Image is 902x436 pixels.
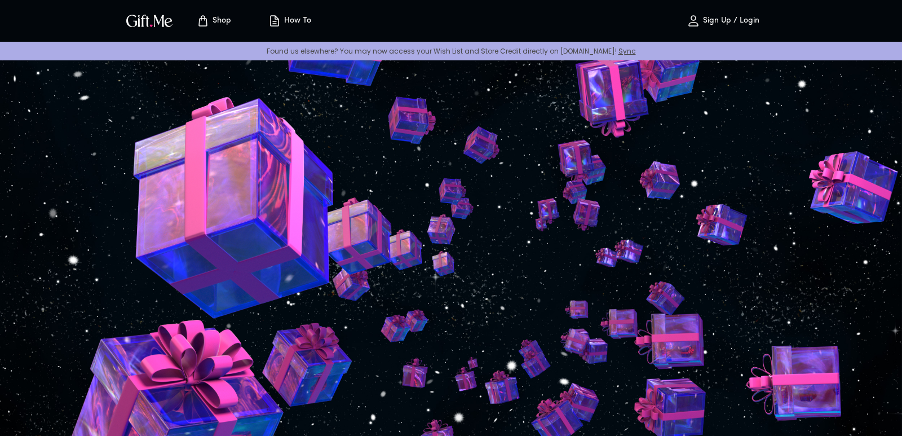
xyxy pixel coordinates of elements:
p: Sign Up / Login [700,16,759,26]
button: GiftMe Logo [123,14,176,28]
a: Sync [618,46,636,56]
p: Shop [210,16,231,26]
button: How To [258,3,320,39]
img: GiftMe Logo [124,12,175,29]
p: How To [281,16,311,26]
img: how-to.svg [268,14,281,28]
button: Store page [183,3,245,39]
p: Found us elsewhere? You may now access your Wish List and Store Credit directly on [DOMAIN_NAME]! [9,46,893,56]
button: Sign Up / Login [666,3,779,39]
